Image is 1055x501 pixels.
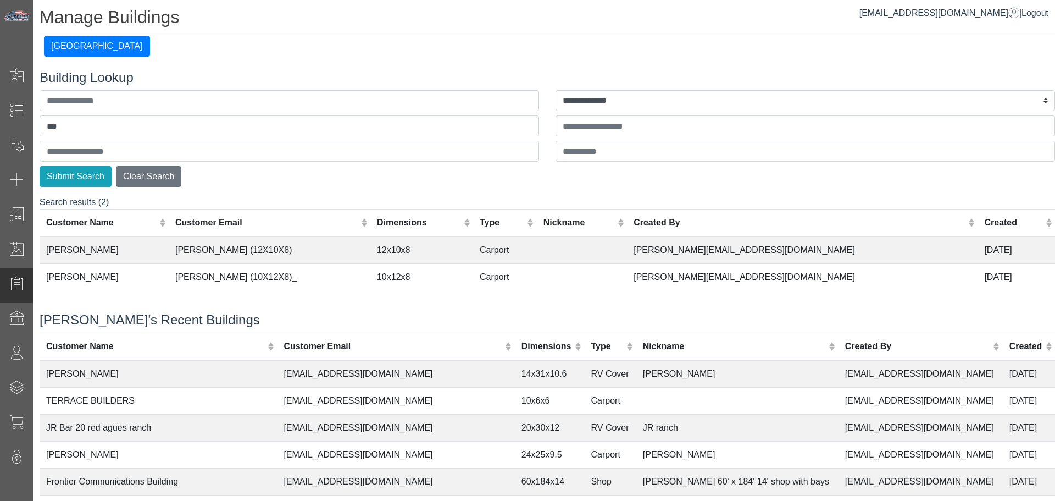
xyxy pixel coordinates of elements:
[585,441,636,468] td: Carport
[515,468,585,495] td: 60x184x14
[116,166,181,187] button: Clear Search
[1003,414,1055,441] td: [DATE]
[1009,340,1043,353] div: Created
[585,387,636,414] td: Carport
[277,387,514,414] td: [EMAIL_ADDRESS][DOMAIN_NAME]
[839,360,1003,388] td: [EMAIL_ADDRESS][DOMAIN_NAME]
[40,236,169,264] td: [PERSON_NAME]
[839,468,1003,495] td: [EMAIL_ADDRESS][DOMAIN_NAME]
[473,264,537,291] td: Carport
[978,236,1055,264] td: [DATE]
[480,216,524,229] div: Type
[839,414,1003,441] td: [EMAIL_ADDRESS][DOMAIN_NAME]
[40,468,277,495] td: Frontier Communications Building
[40,312,1055,328] h4: [PERSON_NAME]'s Recent Buildings
[277,360,514,388] td: [EMAIL_ADDRESS][DOMAIN_NAME]
[377,216,461,229] div: Dimensions
[46,216,157,229] div: Customer Name
[40,196,1055,299] div: Search results (2)
[1003,387,1055,414] td: [DATE]
[643,340,826,353] div: Nickname
[40,7,1055,31] h1: Manage Buildings
[859,7,1048,20] div: |
[636,414,839,441] td: JR ranch
[627,236,978,264] td: [PERSON_NAME][EMAIL_ADDRESS][DOMAIN_NAME]
[636,360,839,388] td: [PERSON_NAME]
[591,340,624,353] div: Type
[46,340,265,353] div: Customer Name
[370,236,473,264] td: 12x10x8
[515,414,585,441] td: 20x30x12
[1003,360,1055,388] td: [DATE]
[839,387,1003,414] td: [EMAIL_ADDRESS][DOMAIN_NAME]
[40,264,169,291] td: [PERSON_NAME]
[585,468,636,495] td: Shop
[370,264,473,291] td: 10x12x8
[636,468,839,495] td: [PERSON_NAME] 60' x 184' 14' shop with bays
[515,387,585,414] td: 10x6x6
[169,236,370,264] td: [PERSON_NAME] (12X10X8)
[1021,8,1048,18] span: Logout
[978,264,1055,291] td: [DATE]
[40,70,1055,86] h4: Building Lookup
[284,340,502,353] div: Customer Email
[839,441,1003,468] td: [EMAIL_ADDRESS][DOMAIN_NAME]
[521,340,572,353] div: Dimensions
[984,216,1042,229] div: Created
[473,236,537,264] td: Carport
[636,441,839,468] td: [PERSON_NAME]
[634,216,965,229] div: Created By
[169,264,370,291] td: [PERSON_NAME] (10X12X8)_
[585,360,636,388] td: RV Cover
[1003,441,1055,468] td: [DATE]
[277,468,514,495] td: [EMAIL_ADDRESS][DOMAIN_NAME]
[44,36,150,57] button: [GEOGRAPHIC_DATA]
[40,414,277,441] td: JR Bar 20 red agues ranch
[3,10,31,22] img: Metals Direct Inc Logo
[859,8,1019,18] a: [EMAIL_ADDRESS][DOMAIN_NAME]
[175,216,358,229] div: Customer Email
[40,360,277,388] td: [PERSON_NAME]
[543,216,615,229] div: Nickname
[1003,468,1055,495] td: [DATE]
[845,340,991,353] div: Created By
[585,414,636,441] td: RV Cover
[44,41,150,51] a: [GEOGRAPHIC_DATA]
[515,441,585,468] td: 24x25x9.5
[277,414,514,441] td: [EMAIL_ADDRESS][DOMAIN_NAME]
[627,264,978,291] td: [PERSON_NAME][EMAIL_ADDRESS][DOMAIN_NAME]
[515,360,585,388] td: 14x31x10.6
[40,441,277,468] td: [PERSON_NAME]
[40,166,112,187] button: Submit Search
[277,441,514,468] td: [EMAIL_ADDRESS][DOMAIN_NAME]
[40,387,277,414] td: TERRACE BUILDERS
